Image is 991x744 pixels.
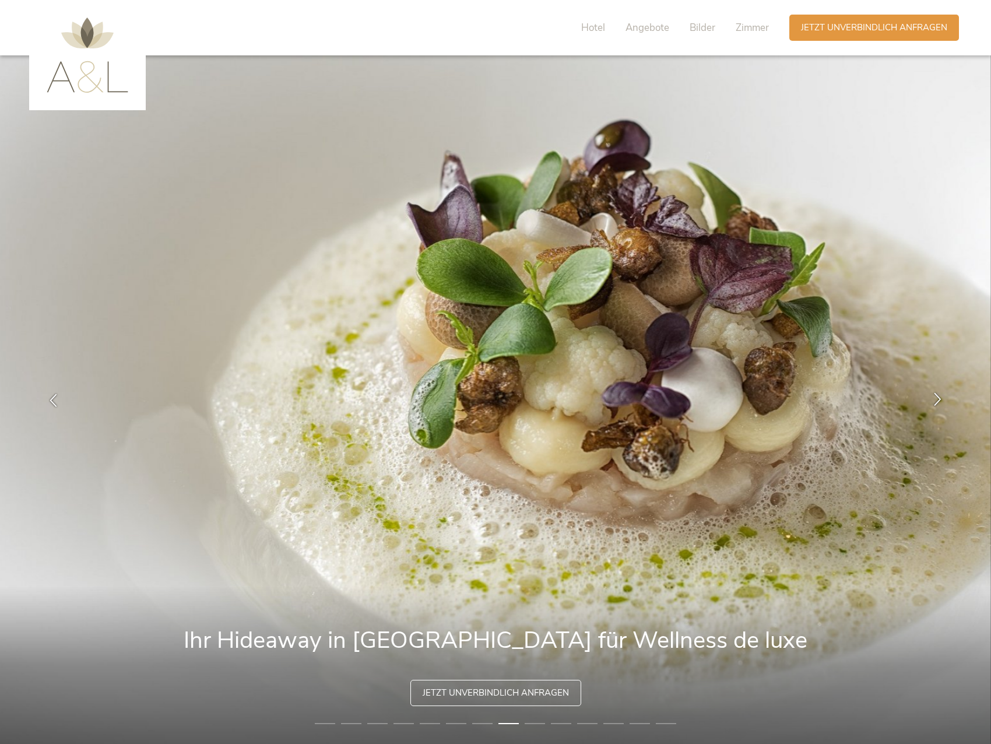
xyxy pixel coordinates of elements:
[423,687,569,699] span: Jetzt unverbindlich anfragen
[801,22,947,34] span: Jetzt unverbindlich anfragen
[736,21,769,34] span: Zimmer
[47,17,128,93] img: AMONTI & LUNARIS Wellnessresort
[690,21,715,34] span: Bilder
[581,21,605,34] span: Hotel
[625,21,669,34] span: Angebote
